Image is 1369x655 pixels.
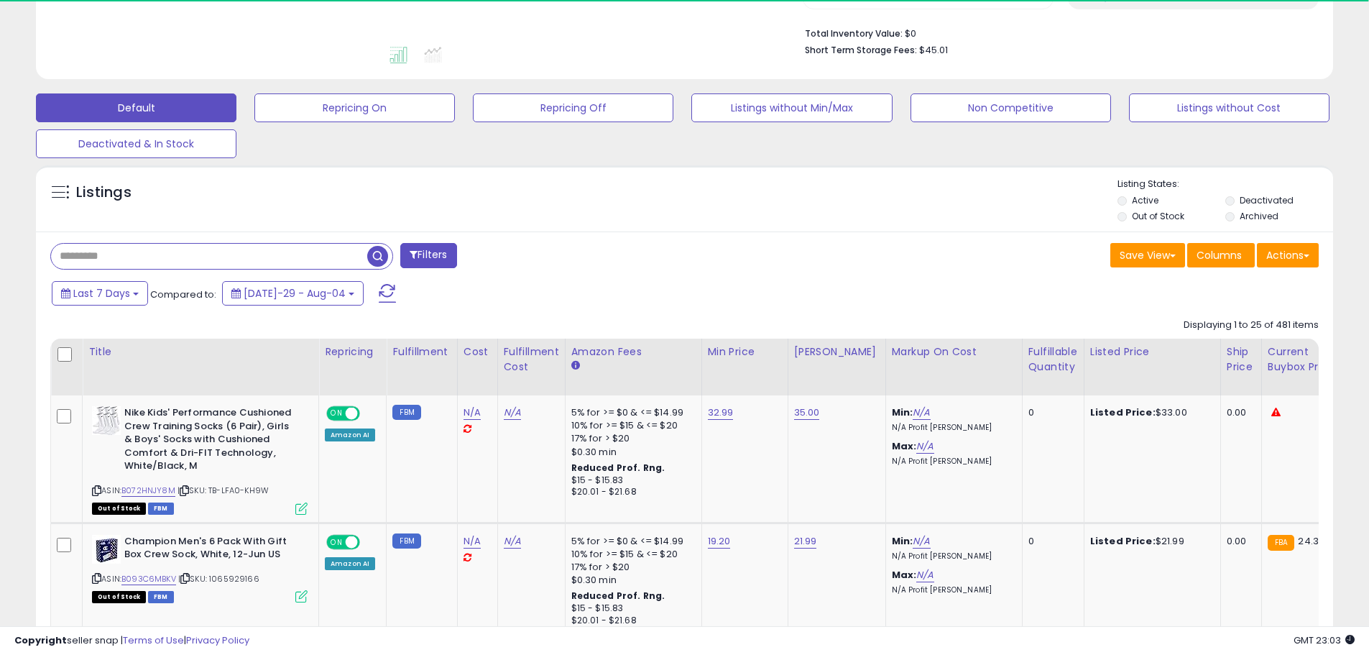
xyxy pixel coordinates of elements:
span: 24.33 [1298,534,1324,548]
img: 51PKUwDKs9L._SL40_.jpg [92,535,121,564]
div: Repricing [325,344,380,359]
div: Amazon AI [325,557,375,570]
div: Fulfillable Quantity [1028,344,1078,375]
a: N/A [913,406,930,420]
p: Listing States: [1117,178,1333,191]
div: 0.00 [1227,406,1250,419]
div: 0.00 [1227,535,1250,548]
a: N/A [464,534,481,549]
div: $15 - $15.83 [571,475,691,487]
button: Save View [1110,243,1185,267]
div: Amazon Fees [571,344,696,359]
div: Listed Price [1090,344,1214,359]
span: FBM [148,591,174,603]
label: Out of Stock [1132,210,1184,222]
div: $20.01 - $21.68 [571,486,691,498]
span: | SKU: 1065929166 [178,573,259,585]
b: Listed Price: [1090,406,1156,419]
div: Current Buybox Price [1268,344,1342,375]
span: Columns [1197,248,1242,262]
span: All listings that are currently out of stock and unavailable for purchase on Amazon [92,591,146,603]
div: $15 - $15.83 [571,603,691,615]
div: 0 [1028,406,1073,419]
span: $45.01 [919,43,948,57]
p: N/A Profit [PERSON_NAME] [892,457,1011,467]
div: Min Price [708,344,782,359]
p: N/A Profit [PERSON_NAME] [892,551,1011,562]
div: $21.99 [1090,535,1209,548]
button: Repricing Off [473,93,673,122]
button: Listings without Min/Max [691,93,892,122]
button: Default [36,93,236,122]
b: Reduced Prof. Rng. [571,590,665,602]
div: 17% for > $20 [571,432,691,445]
button: Actions [1257,243,1319,267]
a: Terms of Use [123,633,184,647]
b: Listed Price: [1090,534,1156,548]
b: Short Term Storage Fees: [805,44,917,56]
p: N/A Profit [PERSON_NAME] [892,585,1011,595]
p: N/A Profit [PERSON_NAME] [892,423,1011,433]
span: ON [328,536,346,548]
a: N/A [464,406,481,420]
b: Total Inventory Value: [805,27,903,40]
div: seller snap | | [14,634,249,648]
a: N/A [504,534,521,549]
div: [PERSON_NAME] [794,344,880,359]
div: Title [88,344,313,359]
div: 10% for >= $15 & <= $20 [571,548,691,561]
button: Listings without Cost [1129,93,1329,122]
span: ON [328,408,346,420]
a: 19.20 [708,534,731,549]
button: Deactivated & In Stock [36,129,236,158]
a: N/A [916,439,934,454]
div: Displaying 1 to 25 of 481 items [1184,319,1319,332]
b: Reduced Prof. Rng. [571,462,665,474]
b: Max: [892,568,917,582]
span: Compared to: [150,288,216,301]
label: Archived [1240,210,1278,222]
a: 35.00 [794,406,820,420]
button: Repricing On [254,93,455,122]
div: Fulfillment [392,344,451,359]
span: OFF [358,408,381,420]
b: Min: [892,534,913,548]
span: Last 7 Days [73,286,130,301]
div: Cost [464,344,492,359]
span: FBM [148,503,174,515]
button: Filters [400,243,456,268]
a: N/A [504,406,521,420]
button: Non Competitive [911,93,1111,122]
div: 5% for >= $0 & <= $14.99 [571,535,691,548]
div: $33.00 [1090,406,1209,419]
a: N/A [913,534,930,549]
div: Fulfillment Cost [504,344,559,375]
b: Champion Men's 6 Pack With Gift Box Crew Sock, White, 12-Jun US [124,535,299,565]
div: $0.30 min [571,574,691,587]
div: $0.30 min [571,446,691,459]
div: Markup on Cost [892,344,1016,359]
small: Amazon Fees. [571,359,580,372]
span: 2025-08-12 23:03 GMT [1294,633,1355,647]
div: Amazon AI [325,429,375,441]
strong: Copyright [14,633,67,647]
small: FBM [392,405,420,420]
div: ASIN: [92,406,308,513]
img: 510wdvMZ1UL._SL40_.jpg [92,406,121,435]
div: 5% for >= $0 & <= $14.99 [571,406,691,419]
h5: Listings [76,183,132,203]
a: 21.99 [794,534,817,549]
a: Privacy Policy [186,633,249,647]
div: ASIN: [92,535,308,602]
div: 0 [1028,535,1073,548]
th: The percentage added to the cost of goods (COGS) that forms the calculator for Min & Max prices. [885,339,1022,395]
span: [DATE]-29 - Aug-04 [244,286,346,301]
a: B072HNJY8M [121,485,175,497]
div: Ship Price [1227,344,1255,375]
small: FBM [392,533,420,549]
small: FBA [1268,535,1294,551]
span: | SKU: TB-LFA0-KH9W [178,485,269,496]
button: Last 7 Days [52,281,148,306]
a: 32.99 [708,406,734,420]
span: OFF [358,536,381,548]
